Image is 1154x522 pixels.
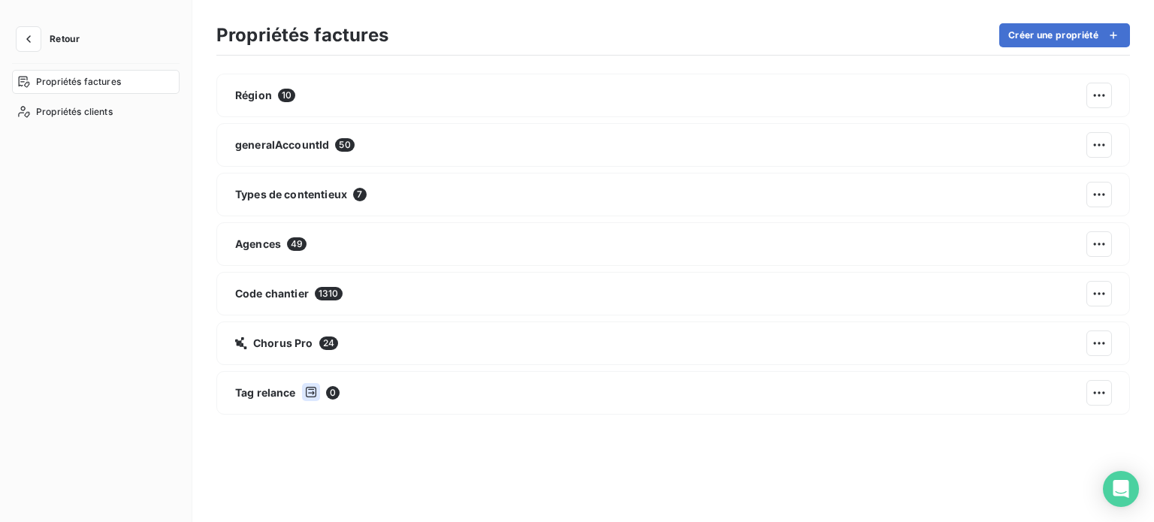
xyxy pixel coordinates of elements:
span: 50 [335,138,354,152]
button: Retour [12,27,92,51]
span: 24 [319,336,338,350]
span: Région [235,88,272,103]
span: 10 [278,89,295,102]
span: 7 [353,188,367,201]
a: Propriétés clients [12,100,180,124]
span: Types de contentieux [235,187,347,202]
h3: Propriétés factures [216,22,388,49]
div: Open Intercom Messenger [1103,471,1139,507]
span: Propriétés clients [36,105,113,119]
span: 49 [287,237,307,251]
span: Tag relance [235,385,296,400]
span: generalAccountId [235,137,329,152]
button: Créer une propriété [999,23,1130,47]
a: Propriétés factures [12,70,180,94]
span: Chorus Pro [253,336,313,351]
span: Propriétés factures [36,75,121,89]
span: 0 [326,386,340,400]
span: Retour [50,35,80,44]
span: 1310 [315,287,343,300]
span: Agences [235,237,281,252]
span: Code chantier [235,286,309,301]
